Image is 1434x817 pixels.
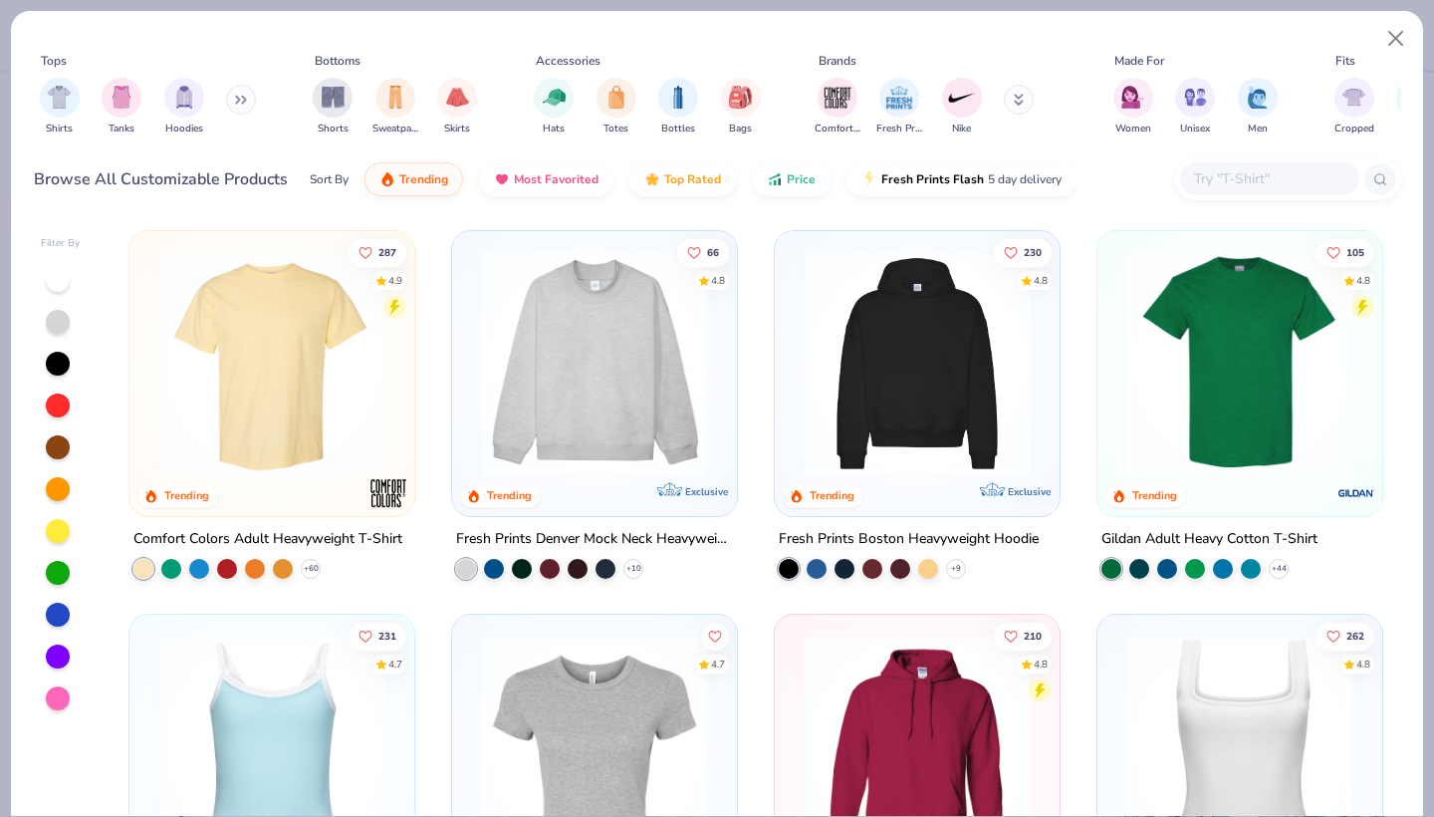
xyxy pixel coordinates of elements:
div: filter for Sweatpants [372,78,418,136]
div: 4.7 [711,657,725,672]
span: Unisex [1180,122,1210,136]
img: Women Image [1121,86,1144,109]
img: 029b8af0-80e6-406f-9fdc-fdf898547912 [149,251,394,476]
div: filter for Fresh Prints [876,78,922,136]
span: Skirts [444,122,470,136]
div: Sort By [310,170,349,188]
button: filter button [1113,78,1153,136]
span: 287 [379,247,397,257]
button: Like [701,622,729,650]
div: 4.7 [389,657,403,672]
span: Top Rated [664,171,721,187]
img: Men Image [1247,86,1269,109]
img: Nike Image [947,83,977,113]
button: filter button [372,78,418,136]
div: filter for Bottles [658,78,698,136]
button: filter button [164,78,204,136]
span: 66 [707,247,719,257]
div: filter for Tanks [102,78,141,136]
div: 4.8 [1034,657,1048,672]
span: 231 [379,631,397,641]
img: Unisex Image [1184,86,1207,109]
span: Totes [603,122,628,136]
div: Browse All Customizable Products [34,167,288,191]
span: Bottles [661,122,695,136]
span: Shorts [318,122,349,136]
div: Bottoms [315,52,360,70]
button: Trending [364,162,463,196]
div: filter for Comfort Colors [815,78,860,136]
img: Tanks Image [111,86,132,109]
button: Like [994,238,1052,266]
button: Like [350,622,407,650]
span: Trending [399,171,448,187]
img: flash.gif [861,171,877,187]
div: 4.8 [1356,657,1370,672]
button: filter button [1334,78,1374,136]
span: Men [1248,122,1268,136]
span: 5 day delivery [988,168,1062,191]
img: Shorts Image [322,86,345,109]
span: 210 [1024,631,1042,641]
img: 91acfc32-fd48-4d6b-bdad-a4c1a30ac3fc [795,251,1040,476]
input: Try "T-Shirt" [1192,167,1345,190]
div: Gildan Adult Heavy Cotton T-Shirt [1101,527,1317,552]
div: filter for Women [1113,78,1153,136]
button: Top Rated [629,162,736,196]
span: 262 [1346,631,1364,641]
img: f5d85501-0dbb-4ee4-b115-c08fa3845d83 [472,251,717,476]
span: 105 [1346,247,1364,257]
span: Most Favorited [514,171,598,187]
button: filter button [721,78,761,136]
div: Accessories [536,52,600,70]
button: filter button [942,78,982,136]
button: filter button [658,78,698,136]
span: Fresh Prints [876,122,922,136]
button: filter button [313,78,353,136]
button: Close [1377,20,1415,58]
span: Sweatpants [372,122,418,136]
img: Sweatpants Image [384,86,406,109]
span: Comfort Colors [815,122,860,136]
div: 4.8 [1356,273,1370,288]
span: Tanks [109,122,134,136]
span: Nike [952,122,971,136]
div: 4.8 [1034,273,1048,288]
button: filter button [1175,78,1215,136]
div: filter for Bags [721,78,761,136]
button: filter button [597,78,636,136]
span: Bags [729,122,752,136]
span: Price [787,171,816,187]
span: + 44 [1271,563,1286,575]
div: Filter By [41,236,81,251]
span: + 60 [304,563,319,575]
div: Tops [41,52,67,70]
button: Price [752,162,831,196]
img: trending.gif [379,171,395,187]
button: filter button [40,78,80,136]
button: filter button [437,78,477,136]
div: filter for Unisex [1175,78,1215,136]
div: filter for Shirts [40,78,80,136]
div: Brands [819,52,856,70]
button: Most Favorited [479,162,613,196]
div: 4.8 [711,273,725,288]
img: Cropped Image [1342,86,1365,109]
button: Like [350,238,407,266]
img: TopRated.gif [644,171,660,187]
div: 4.9 [389,273,403,288]
span: 230 [1024,247,1042,257]
div: Made For [1114,52,1164,70]
span: Hats [543,122,565,136]
span: Hoodies [165,122,203,136]
span: Exclusive [685,485,728,498]
div: filter for Shorts [313,78,353,136]
span: Exclusive [1008,485,1051,498]
div: Fresh Prints Boston Heavyweight Hoodie [779,527,1039,552]
img: Hats Image [543,86,566,109]
button: Fresh Prints Flash5 day delivery [846,162,1076,196]
button: Like [994,622,1052,650]
button: filter button [1238,78,1278,136]
span: Fresh Prints Flash [881,171,984,187]
button: Like [1316,622,1374,650]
